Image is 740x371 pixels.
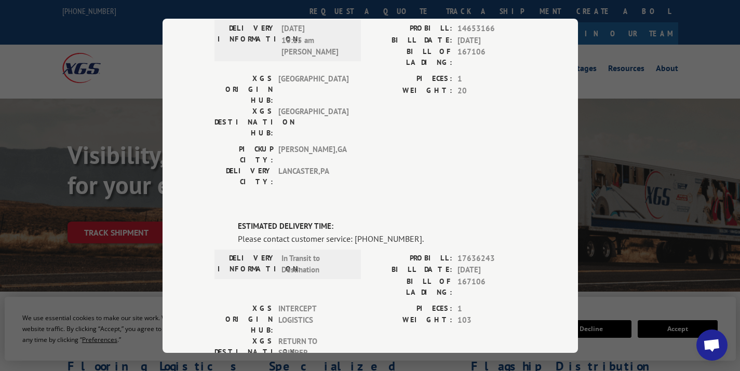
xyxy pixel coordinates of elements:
[458,252,526,264] span: 17636243
[458,85,526,97] span: 20
[458,73,526,85] span: 1
[218,23,276,58] label: DELIVERY INFORMATION:
[458,46,526,68] span: 167106
[214,303,273,335] label: XGS ORIGIN HUB:
[370,303,452,314] label: PIECES:
[458,23,526,35] span: 14653166
[370,23,452,35] label: PROBILL:
[696,329,728,361] div: Open chat
[458,314,526,326] span: 103
[218,252,276,276] label: DELIVERY INFORMATION:
[278,106,348,139] span: [GEOGRAPHIC_DATA]
[278,166,348,187] span: LANCASTER , PA
[370,85,452,97] label: WEIGHT:
[278,335,348,368] span: RETURN TO SHIPPER
[214,144,273,166] label: PICKUP CITY:
[370,73,452,85] label: PIECES:
[278,144,348,166] span: [PERSON_NAME] , GA
[458,276,526,297] span: 167106
[458,303,526,314] span: 1
[370,276,452,297] label: BILL OF LADING:
[370,46,452,68] label: BILL OF LADING:
[214,335,273,368] label: XGS DESTINATION HUB:
[214,106,273,139] label: XGS DESTINATION HUB:
[281,23,352,58] span: [DATE] 10:15 am [PERSON_NAME]
[370,314,452,326] label: WEIGHT:
[458,34,526,46] span: [DATE]
[214,166,273,187] label: DELIVERY CITY:
[370,252,452,264] label: PROBILL:
[278,303,348,335] span: INTERCEPT LOGISTICS
[238,232,526,244] div: Please contact customer service: [PHONE_NUMBER].
[458,264,526,276] span: [DATE]
[278,73,348,106] span: [GEOGRAPHIC_DATA]
[281,252,352,276] span: In Transit to Destination
[238,221,526,232] label: ESTIMATED DELIVERY TIME:
[370,34,452,46] label: BILL DATE:
[370,264,452,276] label: BILL DATE:
[214,73,273,106] label: XGS ORIGIN HUB:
